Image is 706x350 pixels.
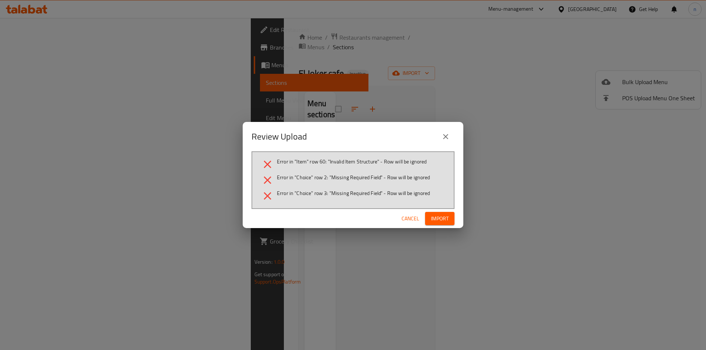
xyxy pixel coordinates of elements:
[437,128,454,145] button: close
[277,190,430,197] span: Error in "Choice" row 3: "Missing Required Field" - Row will be ignored
[402,214,419,223] span: Cancel
[431,214,449,223] span: Import
[277,174,430,181] span: Error in "Choice" row 2: "Missing Required Field" - Row will be ignored
[399,212,422,225] button: Cancel
[277,158,427,165] span: Error in "Item" row 60: "Invalid Item Structure" - Row will be ignored
[425,212,454,225] button: Import
[252,131,307,142] h2: Review Upload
